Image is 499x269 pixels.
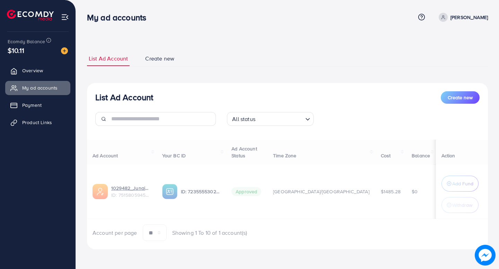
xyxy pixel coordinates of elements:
span: $10.11 [8,45,24,55]
button: Create new [441,91,480,104]
input: Search for option [257,113,303,124]
img: image [61,47,68,54]
a: Payment [5,98,70,112]
a: [PERSON_NAME] [436,13,488,22]
h3: List Ad Account [95,92,153,102]
img: menu [61,13,69,21]
span: List Ad Account [89,55,128,63]
span: Ecomdy Balance [8,38,45,45]
div: Search for option [227,112,314,126]
span: Create new [448,94,473,101]
a: My ad accounts [5,81,70,95]
span: Payment [22,102,42,109]
p: [PERSON_NAME] [450,13,488,21]
span: All status [231,114,257,124]
a: Product Links [5,115,70,129]
span: My ad accounts [22,84,58,91]
img: logo [7,10,54,20]
span: Create new [145,55,174,63]
span: Overview [22,67,43,74]
h3: My ad accounts [87,12,152,22]
img: image [475,245,496,266]
a: Overview [5,64,70,77]
span: Product Links [22,119,52,126]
